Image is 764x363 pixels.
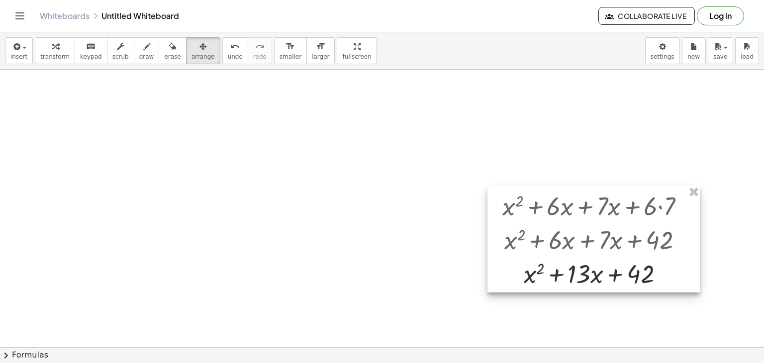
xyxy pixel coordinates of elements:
[697,6,744,25] button: Log in
[230,41,240,53] i: undo
[107,37,134,64] button: scrub
[228,53,243,60] span: undo
[80,53,102,60] span: keypad
[645,37,680,64] button: settings
[607,11,686,20] span: Collaborate Live
[159,37,186,64] button: erase
[598,7,695,25] button: Collaborate Live
[12,8,28,24] button: Toggle navigation
[651,53,674,60] span: settings
[741,53,754,60] span: load
[86,41,95,53] i: keyboard
[337,37,377,64] button: fullscreen
[40,53,70,60] span: transform
[253,53,267,60] span: redo
[342,53,371,60] span: fullscreen
[222,37,248,64] button: undoundo
[306,37,335,64] button: format_sizelarger
[280,53,301,60] span: smaller
[312,53,329,60] span: larger
[35,37,75,64] button: transform
[40,11,90,21] a: Whiteboards
[687,53,700,60] span: new
[248,37,272,64] button: redoredo
[255,41,265,53] i: redo
[191,53,215,60] span: arrange
[682,37,706,64] button: new
[713,53,727,60] span: save
[735,37,759,64] button: load
[139,53,154,60] span: draw
[316,41,325,53] i: format_size
[274,37,307,64] button: format_sizesmaller
[112,53,129,60] span: scrub
[134,37,160,64] button: draw
[75,37,107,64] button: keyboardkeypad
[10,53,27,60] span: insert
[186,37,220,64] button: arrange
[708,37,733,64] button: save
[286,41,295,53] i: format_size
[5,37,33,64] button: insert
[164,53,181,60] span: erase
